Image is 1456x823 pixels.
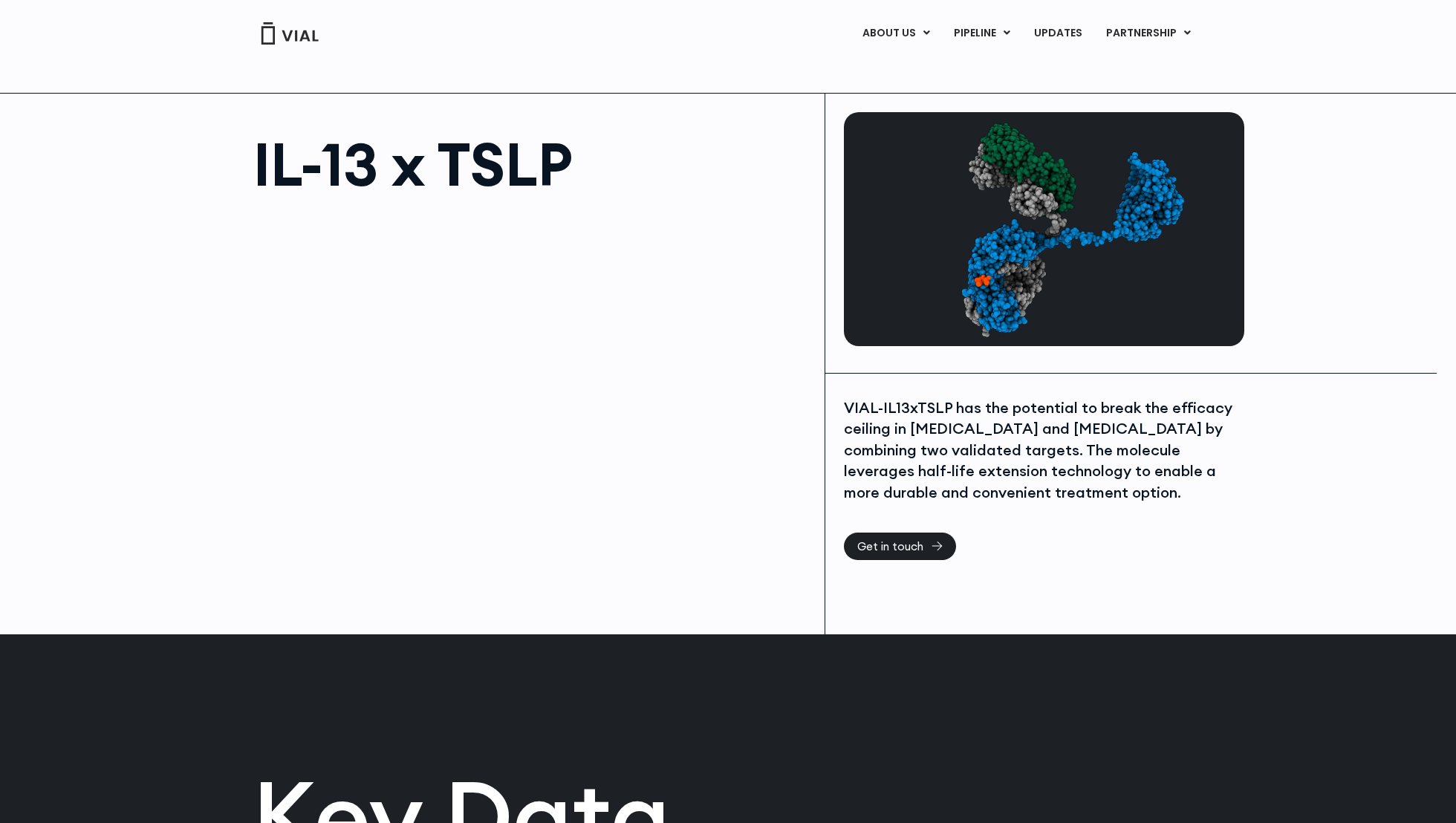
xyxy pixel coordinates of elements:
[844,397,1241,504] div: VIAL-IL13xTSLP has the potential to break the efficacy ceiling in [MEDICAL_DATA] and [MEDICAL_DAT...
[844,533,956,560] a: Get in touch
[253,134,810,194] h1: IL-13 x TSLP
[1022,21,1093,46] a: UPDATES
[851,21,941,46] a: ABOUT USMenu Toggle
[857,541,923,552] span: Get in touch
[1094,21,1203,46] a: PARTNERSHIPMenu Toggle
[260,22,319,45] img: Vial Logo
[942,21,1021,46] a: PIPELINEMenu Toggle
